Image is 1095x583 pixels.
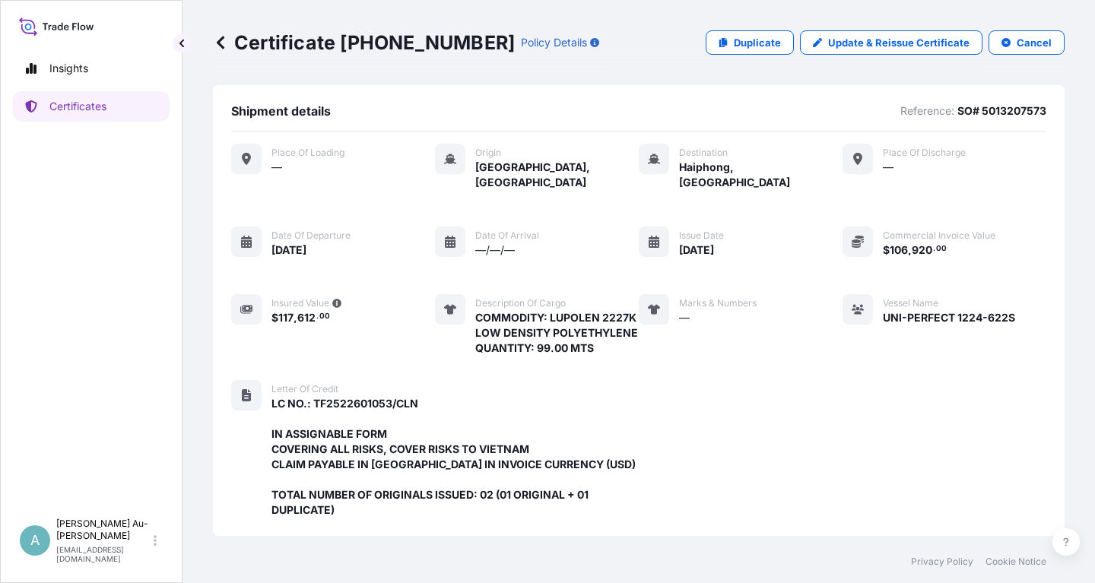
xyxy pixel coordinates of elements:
span: Letter of Credit [271,383,338,395]
p: SO# 5013207573 [957,103,1046,119]
span: 117 [278,312,294,323]
span: Commercial Invoice Value [883,230,995,242]
span: Vessel Name [883,297,938,309]
span: — [679,310,690,325]
a: Cookie Notice [985,556,1046,568]
button: Cancel [989,30,1065,55]
span: Shipment details [231,103,331,119]
span: $ [883,245,890,255]
a: Certificates [13,91,170,122]
span: [DATE] [679,242,714,258]
span: $ [271,312,278,323]
a: Update & Reissue Certificate [800,30,982,55]
p: Update & Reissue Certificate [828,35,970,50]
span: 00 [319,314,330,319]
span: UNI-PERFECT 1224-622S [883,310,1015,325]
span: 612 [297,312,316,323]
span: . [316,314,319,319]
span: Insured Value [271,297,329,309]
span: Date of arrival [475,230,539,242]
p: Duplicate [734,35,781,50]
span: Date of departure [271,230,351,242]
span: Haiphong, [GEOGRAPHIC_DATA] [679,160,843,190]
a: Duplicate [706,30,794,55]
p: Policy Details [521,35,587,50]
span: Place of Loading [271,147,344,159]
span: A [30,533,40,548]
p: [PERSON_NAME] Au-[PERSON_NAME] [56,518,151,542]
span: LC NO.: TF2522601053/CLN IN ASSIGNABLE FORM COVERING ALL RISKS, COVER RISKS TO VIETNAM CLAIM PAYA... [271,396,639,518]
span: — [271,160,282,175]
span: . [933,246,935,252]
span: , [908,245,912,255]
span: —/—/— [475,242,515,258]
span: — [883,160,893,175]
a: Insights [13,53,170,84]
p: Reference: [900,103,954,119]
span: COMMODITY: LUPOLEN 2227K LOW DENSITY POLYETHYLENE QUANTITY: 99.00 MTS [475,310,639,356]
span: Marks & Numbers [679,297,757,309]
span: , [294,312,297,323]
span: [DATE] [271,242,306,258]
a: Privacy Policy [911,556,973,568]
p: [EMAIL_ADDRESS][DOMAIN_NAME] [56,545,151,563]
span: Destination [679,147,728,159]
p: Cancel [1017,35,1052,50]
p: Certificate [PHONE_NUMBER] [213,30,515,55]
span: 106 [890,245,908,255]
span: 920 [912,245,932,255]
span: Origin [475,147,501,159]
span: 00 [936,246,947,252]
span: [GEOGRAPHIC_DATA], [GEOGRAPHIC_DATA] [475,160,639,190]
span: Description of cargo [475,297,566,309]
span: Issue Date [679,230,724,242]
span: Place of discharge [883,147,966,159]
p: Certificates [49,99,106,114]
p: Insights [49,61,88,76]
